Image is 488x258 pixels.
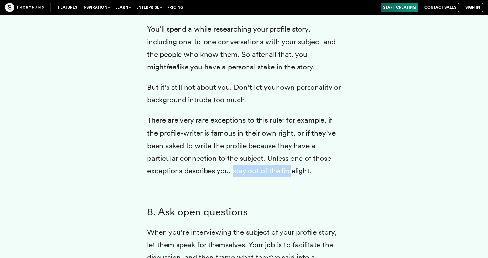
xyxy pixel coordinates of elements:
[463,3,483,12] a: Sign in
[80,3,113,12] button: Inspiration
[165,3,186,12] a: Pricing
[113,3,134,12] button: Learn
[381,3,418,12] a: Start Creating
[134,3,165,12] button: Enterprise
[166,62,178,71] em: feel
[147,81,341,106] p: But it’s still not about you. Don’t let your own personality or background intrude too much.
[422,3,459,12] a: Contact Sales
[147,114,341,177] p: There are very rare exceptions to this rule: for example, if the profile-writer is famous in thei...
[5,3,44,12] img: The Craft
[147,206,341,218] h3: 8. Ask open questions
[56,3,80,12] a: Features
[147,23,341,73] p: You’ll spend a while researching your profile story, including one-to-one conversations with your...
